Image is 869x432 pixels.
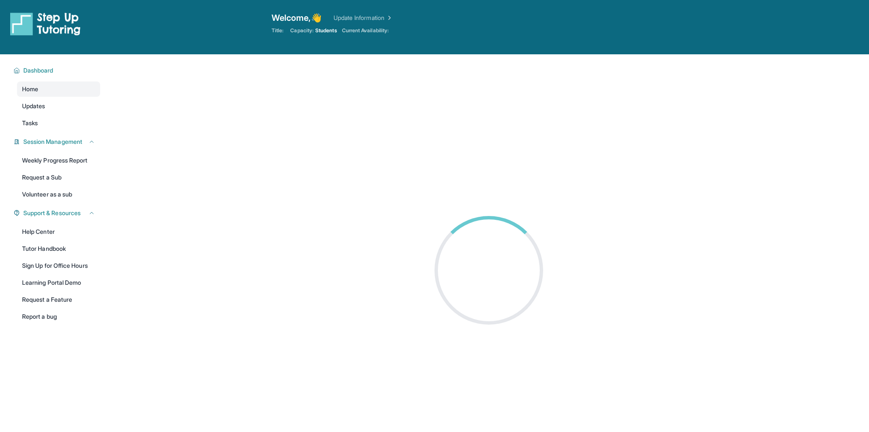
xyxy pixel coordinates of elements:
[17,170,100,185] a: Request a Sub
[20,209,95,217] button: Support & Resources
[20,66,95,75] button: Dashboard
[342,27,389,34] span: Current Availability:
[315,27,337,34] span: Students
[22,119,38,127] span: Tasks
[17,153,100,168] a: Weekly Progress Report
[272,12,322,24] span: Welcome, 👋
[17,275,100,290] a: Learning Portal Demo
[17,241,100,256] a: Tutor Handbook
[17,258,100,273] a: Sign Up for Office Hours
[23,66,53,75] span: Dashboard
[22,102,45,110] span: Updates
[17,98,100,114] a: Updates
[10,12,81,36] img: logo
[17,292,100,307] a: Request a Feature
[290,27,314,34] span: Capacity:
[23,137,82,146] span: Session Management
[17,81,100,97] a: Home
[22,85,38,93] span: Home
[17,224,100,239] a: Help Center
[272,27,283,34] span: Title:
[384,14,393,22] img: Chevron Right
[334,14,393,22] a: Update Information
[17,115,100,131] a: Tasks
[23,209,81,217] span: Support & Resources
[17,309,100,324] a: Report a bug
[17,187,100,202] a: Volunteer as a sub
[20,137,95,146] button: Session Management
